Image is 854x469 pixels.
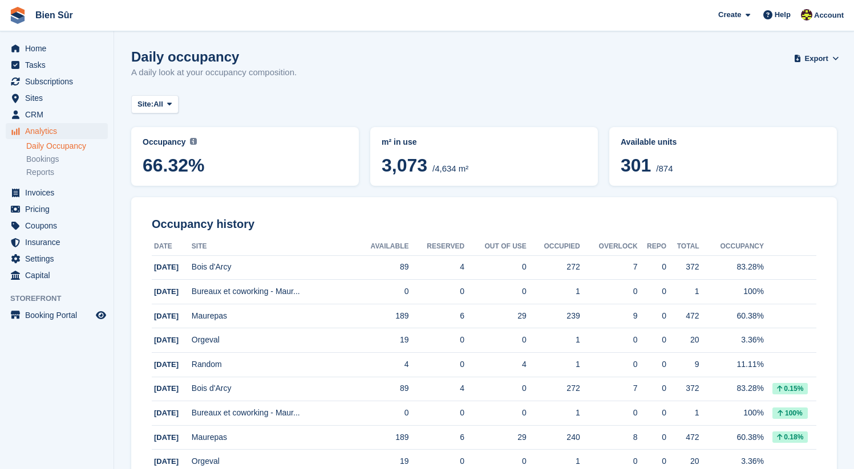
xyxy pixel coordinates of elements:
[638,238,666,256] th: Repo
[666,304,699,328] td: 472
[580,407,638,419] div: 0
[25,107,94,123] span: CRM
[638,358,666,370] div: 0
[6,107,108,123] a: menu
[718,9,741,21] span: Create
[192,353,353,377] td: Random
[775,9,791,21] span: Help
[699,401,764,426] td: 100%
[25,57,94,73] span: Tasks
[6,218,108,234] a: menu
[699,280,764,304] td: 100%
[464,280,527,304] td: 0
[432,164,468,173] span: /4,634 m²
[154,384,179,393] span: [DATE]
[352,425,408,450] td: 189
[154,360,179,369] span: [DATE]
[25,123,94,139] span: Analytics
[382,137,416,146] span: m² in use
[527,286,580,297] div: 1
[131,49,297,64] h1: Daily occupancy
[621,137,677,146] span: Available units
[666,401,699,426] td: 1
[699,255,764,280] td: 83.28%
[699,238,764,256] th: Occupancy
[25,90,94,106] span: Sites
[666,425,699,450] td: 472
[409,255,465,280] td: 4
[527,334,580,346] div: 1
[638,310,666,322] div: 0
[352,304,408,328] td: 189
[666,377,699,401] td: 372
[638,431,666,443] div: 0
[352,255,408,280] td: 89
[192,401,353,426] td: Bureaux et coworking - Maur...
[26,167,108,178] a: Reports
[25,251,94,267] span: Settings
[352,328,408,353] td: 19
[131,95,179,114] button: Site: All
[143,137,185,146] span: Occupancy
[464,353,527,377] td: 4
[527,261,580,273] div: 272
[409,425,465,450] td: 6
[580,382,638,394] div: 7
[464,401,527,426] td: 0
[796,49,837,68] button: Export
[6,307,108,323] a: menu
[6,201,108,217] a: menu
[131,66,297,79] p: A daily look at your occupancy composition.
[527,431,580,443] div: 240
[409,304,465,328] td: 6
[772,383,808,394] div: 0.15%
[638,455,666,467] div: 0
[699,425,764,450] td: 60.38%
[638,286,666,297] div: 0
[638,261,666,273] div: 0
[352,238,408,256] th: Available
[154,312,179,320] span: [DATE]
[6,123,108,139] a: menu
[666,238,699,256] th: Total
[152,238,192,256] th: Date
[25,218,94,234] span: Coupons
[26,141,108,152] a: Daily Occupancy
[464,425,527,450] td: 29
[6,185,108,201] a: menu
[6,57,108,73] a: menu
[154,409,179,417] span: [DATE]
[6,90,108,106] a: menu
[31,6,78,25] a: Bien Sûr
[699,328,764,353] td: 3.36%
[154,287,179,296] span: [DATE]
[580,431,638,443] div: 8
[699,304,764,328] td: 60.38%
[699,353,764,377] td: 11.11%
[25,74,94,89] span: Subscriptions
[382,155,427,176] span: 3,073
[621,136,825,148] abbr: Current percentage of units occupied or overlocked
[666,328,699,353] td: 20
[580,358,638,370] div: 0
[154,263,179,271] span: [DATE]
[9,7,26,24] img: stora-icon-8386f47178a22dfd0bd8f6a31ec36ba5ce8667c1dd55bd0f319d3a0aa187defe.svg
[409,353,465,377] td: 0
[154,433,179,442] span: [DATE]
[153,99,163,110] span: All
[6,251,108,267] a: menu
[666,280,699,304] td: 1
[6,234,108,250] a: menu
[25,185,94,201] span: Invoices
[580,455,638,467] div: 0
[25,267,94,283] span: Capital
[772,407,808,419] div: 100%
[464,304,527,328] td: 29
[464,238,527,256] th: Out of Use
[192,328,353,353] td: Orgeval
[580,334,638,346] div: 0
[154,457,179,466] span: [DATE]
[621,155,651,176] span: 301
[352,280,408,304] td: 0
[25,201,94,217] span: Pricing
